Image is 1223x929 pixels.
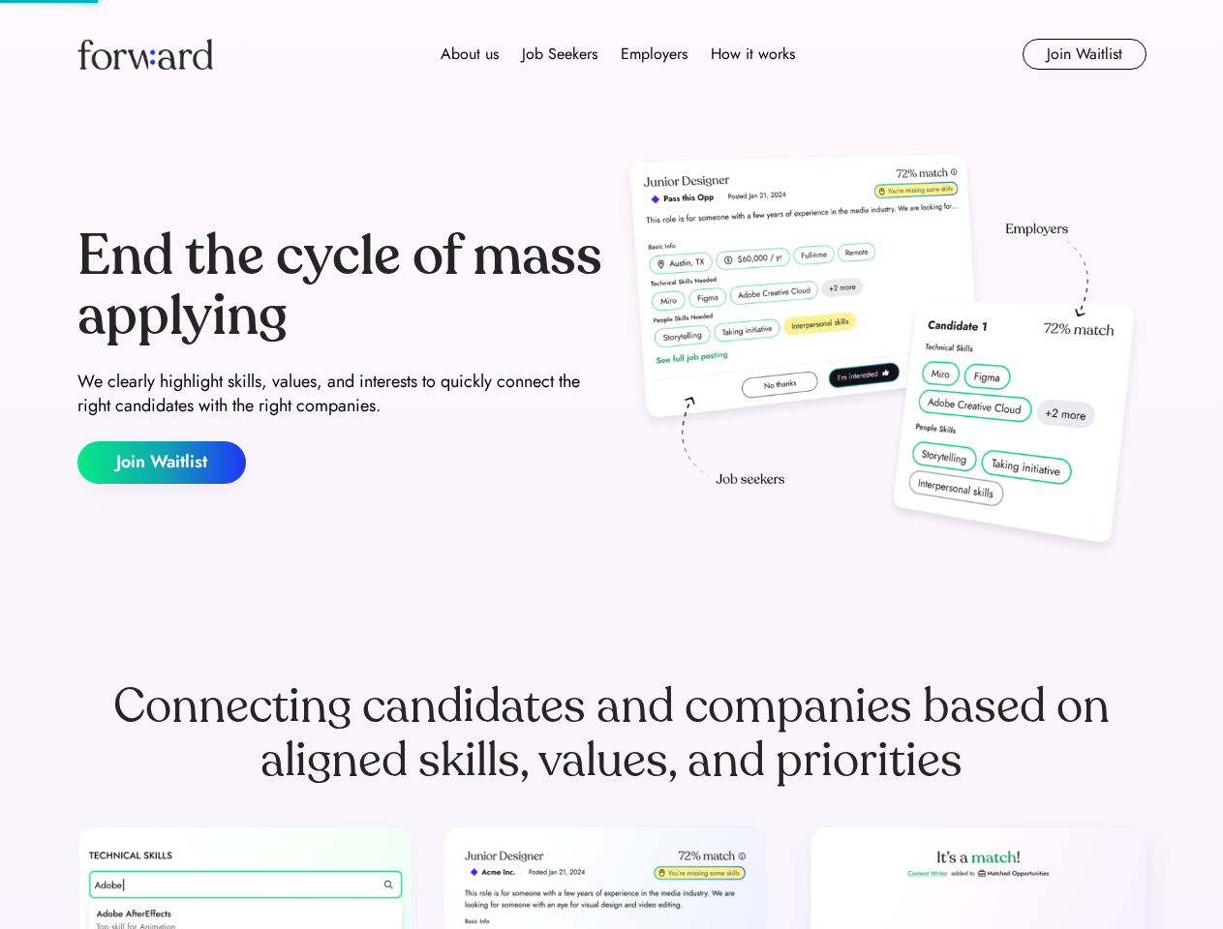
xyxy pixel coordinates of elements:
button: Join Waitlist [1023,39,1147,70]
div: How it works [711,43,795,66]
div: Employers [621,43,688,66]
button: Join Waitlist [77,441,246,484]
div: About us [441,43,499,66]
img: Forward logo [77,39,213,70]
img: hero-image.png [620,147,1147,563]
div: Job Seekers [522,43,597,66]
div: Connecting candidates and companies based on aligned skills, values, and priorities [77,679,1147,788]
div: We clearly highlight skills, values, and interests to quickly connect the right candidates with t... [77,370,604,418]
div: End the cycle of mass applying [77,226,604,345]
